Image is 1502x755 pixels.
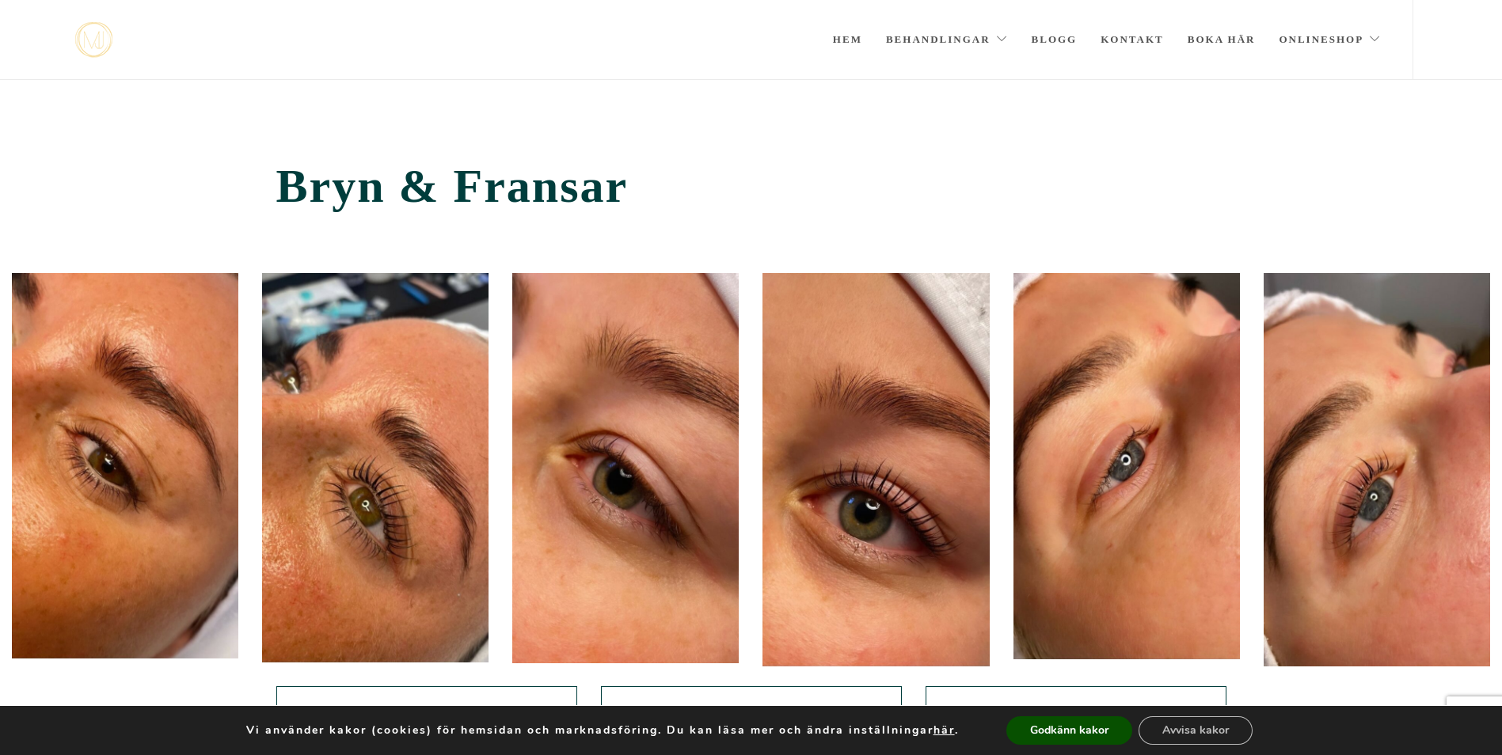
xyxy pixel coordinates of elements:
img: mjstudio [75,22,112,58]
img: Lb9 [512,273,739,663]
img: Lb1 [12,273,238,658]
p: Vi använder kakor (cookies) för hemsidan och marknadsföring. Du kan läsa mer och ändra inställnin... [246,723,959,738]
img: Lb2 [262,273,489,662]
img: Lb7 [1264,273,1490,666]
a: mjstudio mjstudio mjstudio [75,22,112,58]
span: Bryn & Fransar [276,159,1226,214]
img: Lb6 [1013,273,1240,659]
button: Godkänn kakor [1006,716,1132,745]
button: här [934,723,955,738]
button: Avvisa kakor [1139,716,1253,745]
img: Lb10 [762,273,989,666]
